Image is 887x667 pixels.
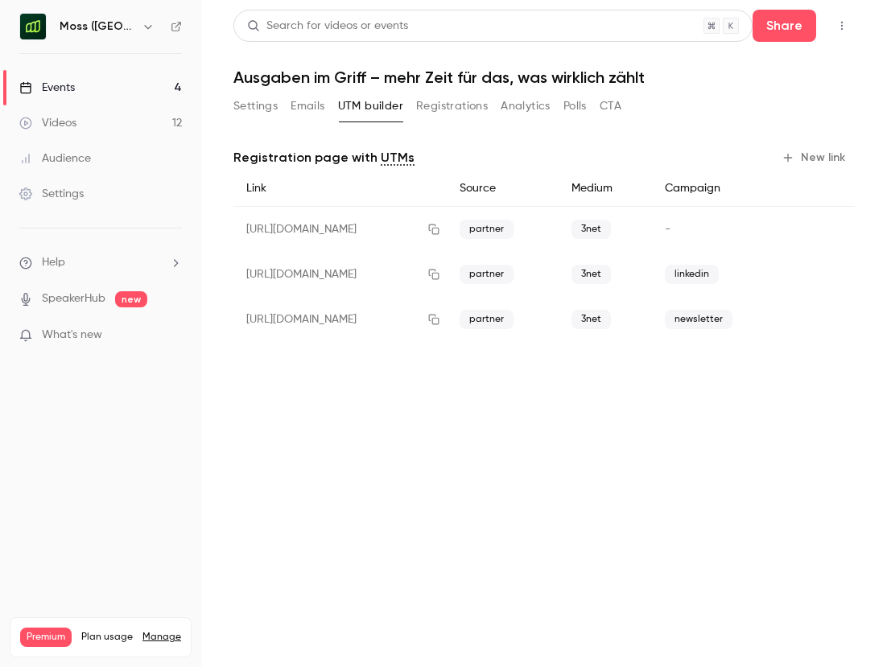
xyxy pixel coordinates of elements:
div: Link [233,171,447,207]
span: - [665,224,670,235]
a: SpeakerHub [42,290,105,307]
span: new [115,291,147,307]
button: Registrations [416,93,488,119]
img: Moss (DE) [20,14,46,39]
button: CTA [600,93,621,119]
span: partner [460,265,514,284]
div: Settings [19,186,84,202]
div: Videos [19,115,76,131]
div: [URL][DOMAIN_NAME] [233,297,447,342]
a: UTMs [381,148,415,167]
h6: Moss ([GEOGRAPHIC_DATA]) [60,19,135,35]
button: Analytics [501,93,551,119]
button: Polls [563,93,587,119]
div: Search for videos or events [247,18,408,35]
span: Plan usage [81,631,133,644]
span: Help [42,254,65,271]
div: [URL][DOMAIN_NAME] [233,252,447,297]
h1: Ausgaben im Griff – mehr Zeit für das, was wirklich zählt [233,68,855,87]
div: Medium [559,171,652,207]
button: UTM builder [338,93,403,119]
button: New link [775,145,855,171]
div: Audience [19,150,91,167]
span: 3net [571,265,611,284]
li: help-dropdown-opener [19,254,182,271]
div: Campaign [652,171,783,207]
button: Emails [291,93,324,119]
span: newsletter [665,310,732,329]
div: Events [19,80,75,96]
p: Registration page with [233,148,415,167]
button: Settings [233,93,278,119]
span: linkedin [665,265,719,284]
span: 3net [571,310,611,329]
div: [URL][DOMAIN_NAME] [233,207,447,253]
div: Source [447,171,559,207]
span: What's new [42,327,102,344]
a: Manage [142,631,181,644]
span: partner [460,220,514,239]
span: partner [460,310,514,329]
span: Premium [20,628,72,647]
iframe: Noticeable Trigger [163,328,182,343]
button: Share [753,10,816,42]
span: 3net [571,220,611,239]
